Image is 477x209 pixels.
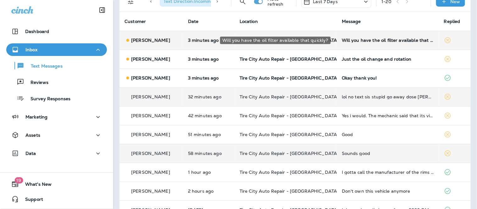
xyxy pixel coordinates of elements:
[131,57,170,62] p: [PERSON_NAME]
[6,193,107,206] button: Support
[131,170,170,175] p: [PERSON_NAME]
[342,170,434,175] div: I gotta call the manufacturer of the rims to figure out what lugs to buy. Once I figure that out ...
[240,151,339,156] span: Tire City Auto Repair - [GEOGRAPHIC_DATA]
[188,189,230,194] p: Aug 25, 2025 01:38 PM
[131,151,170,156] p: [PERSON_NAME]
[342,57,434,62] div: Just the oil change and rotation
[14,177,23,184] span: 19
[6,178,107,190] button: 19What's New
[240,132,339,137] span: Tire City Auto Repair - [GEOGRAPHIC_DATA]
[444,19,460,24] span: Replied
[131,189,170,194] p: [PERSON_NAME]
[342,132,434,137] div: Good
[342,151,434,156] div: Sounds good
[131,94,170,99] p: [PERSON_NAME]
[25,29,49,34] p: Dashboard
[188,113,230,118] p: Aug 25, 2025 03:10 PM
[93,4,111,16] button: Collapse Sidebar
[188,132,230,137] p: Aug 25, 2025 03:02 PM
[6,92,107,105] button: Survey Responses
[240,56,339,62] span: Tire City Auto Repair - [GEOGRAPHIC_DATA]
[220,36,331,44] div: Will you have the oil filter available that quickly?
[240,113,339,118] span: Tire City Auto Repair - [GEOGRAPHIC_DATA]
[188,57,230,62] p: Aug 25, 2025 03:49 PM
[240,75,339,81] span: Tire City Auto Repair - [GEOGRAPHIC_DATA]
[188,94,230,99] p: Aug 25, 2025 03:20 PM
[6,147,107,160] button: Data
[342,38,434,43] div: Will you have the oil filter available that quickly?
[6,43,107,56] button: Inbox
[188,38,230,43] p: Aug 25, 2025 03:49 PM
[131,132,170,137] p: [PERSON_NAME]
[6,75,107,89] button: Reviews
[131,75,170,80] p: [PERSON_NAME]
[25,133,40,138] p: Assets
[131,38,170,43] p: [PERSON_NAME]
[6,59,107,72] button: Text Messages
[188,170,230,175] p: Aug 25, 2025 02:48 PM
[125,19,146,24] span: Customer
[342,75,434,80] div: Okay thank you!
[25,151,36,156] p: Data
[240,19,258,24] span: Location
[19,197,43,204] span: Support
[188,75,230,80] p: Aug 25, 2025 03:49 PM
[342,94,434,99] div: lol no text sis stupid go away dose Phil have permission. Jenny ti talk ti me lol awe your so coo...
[19,182,52,189] span: What's New
[188,19,199,24] span: Date
[6,129,107,141] button: Assets
[240,94,339,100] span: Tire City Auto Repair - [GEOGRAPHIC_DATA]
[240,169,339,175] span: Tire City Auto Repair - [GEOGRAPHIC_DATA]
[25,47,37,52] p: Inbox
[240,188,339,194] span: Tire City Auto Repair - [GEOGRAPHIC_DATA]
[342,19,361,24] span: Message
[342,189,434,194] div: Don't own this vehicle anymore
[6,25,107,38] button: Dashboard
[24,96,70,102] p: Survey Responses
[131,113,170,118] p: [PERSON_NAME]
[188,151,230,156] p: Aug 25, 2025 02:55 PM
[24,80,48,86] p: Reviews
[25,114,47,119] p: Marketing
[6,111,107,123] button: Marketing
[342,113,434,118] div: Yes i would. The mechanic said that its vibrating against the gas tank.
[25,63,63,69] p: Text Messages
